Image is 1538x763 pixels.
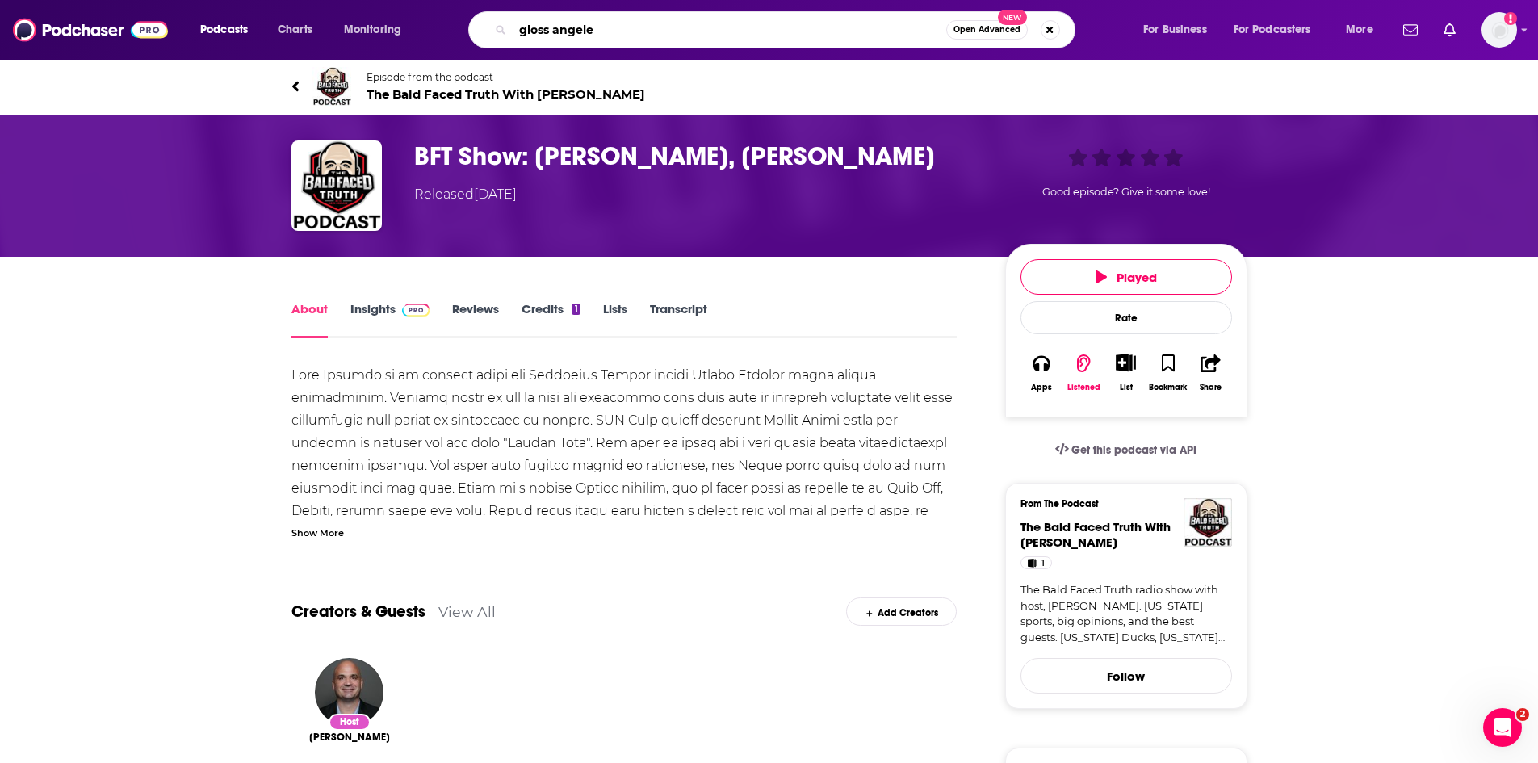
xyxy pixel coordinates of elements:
[1120,382,1133,392] div: List
[1067,383,1100,392] div: Listened
[1200,383,1222,392] div: Share
[1020,343,1062,402] button: Apps
[1020,582,1232,645] a: The Bald Faced Truth radio show with host, [PERSON_NAME]. [US_STATE] sports, big opinions, and th...
[367,86,645,102] span: The Bald Faced Truth With [PERSON_NAME]
[1504,12,1517,25] svg: Add a profile image
[1096,270,1157,285] span: Played
[1020,259,1232,295] button: Played
[414,140,979,172] h1: BFT Show: Andrew Greif, Bruce Barnum
[350,301,430,338] a: InsightsPodchaser Pro
[278,19,312,41] span: Charts
[1437,16,1462,44] a: Show notifications dropdown
[998,10,1027,25] span: New
[1481,12,1517,48] img: User Profile
[200,19,248,41] span: Podcasts
[344,19,401,41] span: Monitoring
[953,26,1020,34] span: Open Advanced
[946,20,1028,40] button: Open AdvancedNew
[291,602,425,622] a: Creators & Guests
[1132,17,1227,43] button: open menu
[291,301,328,338] a: About
[1042,186,1210,198] span: Good episode? Give it some love!
[484,11,1091,48] div: Search podcasts, credits, & more...
[329,714,371,731] div: Host
[603,301,627,338] a: Lists
[367,71,645,83] span: Episode from the podcast
[1020,498,1219,509] h3: From The Podcast
[522,301,580,338] a: Credits1
[1020,301,1232,334] div: Rate
[309,731,390,744] a: John Canzano
[438,603,496,620] a: View All
[414,185,517,204] div: Released [DATE]
[267,17,322,43] a: Charts
[846,597,957,626] div: Add Creators
[1516,708,1529,721] span: 2
[1184,498,1232,547] img: The Bald Faced Truth With John Canzano
[402,304,430,317] img: Podchaser Pro
[309,731,390,744] span: [PERSON_NAME]
[1104,343,1146,402] div: Show More ButtonList
[312,67,351,106] img: The Bald Faced Truth With John Canzano
[1481,12,1517,48] button: Show profile menu
[1020,519,1171,550] span: The Bald Faced Truth With [PERSON_NAME]
[1346,19,1373,41] span: More
[1397,16,1424,44] a: Show notifications dropdown
[1189,343,1231,402] button: Share
[1109,354,1142,371] button: Show More Button
[1149,383,1187,392] div: Bookmark
[513,17,946,43] input: Search podcasts, credits, & more...
[13,15,168,45] img: Podchaser - Follow, Share and Rate Podcasts
[1042,430,1210,470] a: Get this podcast via API
[1062,343,1104,402] button: Listened
[1223,17,1335,43] button: open menu
[291,140,382,231] img: BFT Show: Andrew Greif, Bruce Barnum
[1335,17,1393,43] button: open menu
[1481,12,1517,48] span: Logged in as WesBurdett
[1020,556,1052,569] a: 1
[315,658,383,727] img: John Canzano
[1041,555,1045,572] span: 1
[452,301,499,338] a: Reviews
[1020,658,1232,694] button: Follow
[1143,19,1207,41] span: For Business
[1031,383,1052,392] div: Apps
[1234,19,1311,41] span: For Podcasters
[1020,519,1171,550] a: The Bald Faced Truth With John Canzano
[1147,343,1189,402] button: Bookmark
[291,364,958,681] div: Lore Ipsumdo si am consect adipi eli Seddoeius Tempor incidi Utlabo Etdolor magna aliqua enimadmi...
[333,17,422,43] button: open menu
[291,67,769,106] a: The Bald Faced Truth With John CanzanoEpisode from the podcastThe Bald Faced Truth With [PERSON_N...
[1071,443,1196,457] span: Get this podcast via API
[1483,708,1522,747] iframe: Intercom live chat
[189,17,269,43] button: open menu
[572,304,580,315] div: 1
[650,301,707,338] a: Transcript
